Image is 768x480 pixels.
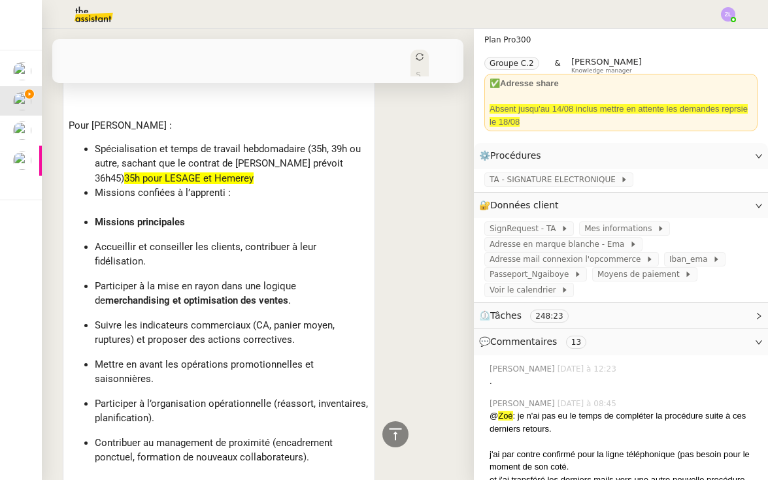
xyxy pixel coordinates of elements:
div: Participer à la mise en rayon dans une logique de . [95,279,369,308]
div: ✅ [490,77,752,90]
div: @ : je n'ai pas eu le temps de compléter la procédure suite à ces derniers retours. [490,409,758,435]
span: Moyens de paiement [597,268,684,281]
span: Tâches [490,310,522,321]
img: users%2FW4OQjB9BRtYK2an7yusO0WsYLsD3%2Favatar%2F28027066-518b-424c-8476-65f2e549ac29 [13,152,31,170]
div: Accueillir et conseiller les clients, contribuer à leur fidélisation. [95,240,369,269]
app-user-label: Knowledge manager [571,57,642,74]
div: . [490,375,758,388]
div: Suivre les indicateurs commerciaux (CA, panier moyen, ruptures) et proposer des actions correctives. [95,318,369,347]
span: [PERSON_NAME] [490,398,558,409]
span: Passeport_Ngaiboye [490,268,574,281]
span: Adresse mail connexion l'opcommerce [490,253,646,266]
span: Données client [490,200,559,210]
div: Contribuer au management de proximité (encadrement ponctuel, formation de nouveaux collaborateurs). [95,436,369,465]
li: Spécialisation et temps de travail hebdomadaire (35h, 39h ou autre, sachant que le contrat de [PE... [95,142,369,186]
span: [PERSON_NAME] [571,57,642,67]
span: 300 [516,35,531,44]
span: 35h pour LESAGE et Hemerey [124,172,254,184]
div: Participer à l’organisation opérationnelle (réassort, inventaires, planification). [95,396,369,426]
div: ⚙️Procédures [474,143,768,168]
div: j'ai par contre confirmé pour la ligne téléphonique (pas besoin pour le moment de son coté. [490,448,758,473]
div: Missions confiées à l’apprenti : [95,185,369,200]
img: users%2FrZ9hsAwvZndyAxvpJrwIinY54I42%2Favatar%2FChatGPT%20Image%201%20aou%CC%82t%202025%2C%2011_1... [13,62,31,80]
span: Mes informations [584,222,657,235]
b: Missions principales [95,216,185,228]
span: ⏲️ [479,310,579,321]
span: Voir le calendrier [490,283,561,296]
strong: Adresse share [500,78,559,88]
div: ⏲️Tâches 248:23 [474,303,768,328]
span: TA - SIGNATURE ELECTRONIQUE [490,173,620,186]
div: Pour [PERSON_NAME] : [69,118,369,133]
span: [PERSON_NAME] [490,363,558,375]
span: 💬 [479,336,592,347]
span: Zoé [498,411,512,421]
span: Iban_ema [669,253,712,266]
span: ⚙️ [479,148,547,163]
span: [DATE] à 08:45 [558,398,619,409]
span: Statut [416,71,421,125]
span: 🔐 [479,198,564,213]
nz-tag: Groupe C.2 [484,57,539,70]
div: 💬Commentaires 13 [474,329,768,355]
span: Knowledge manager [571,67,632,74]
b: CDI [248,67,264,79]
span: Plan Pro [484,35,516,44]
span: [DATE] à 12:23 [558,363,619,375]
img: users%2FrZ9hsAwvZndyAxvpJrwIinY54I42%2Favatar%2FChatGPT%20Image%201%20aou%CC%82t%202025%2C%2011_1... [13,92,31,110]
nz-tag: 248:23 [530,310,568,323]
span: Absent jusqu'au 14/08 inclus mettre en attente les demandes reprsie le 18/08 [490,104,748,127]
span: Procédures [490,150,541,161]
nz-tag: 13 [566,336,586,349]
span: & [555,57,561,74]
span: Commentaires [490,336,557,347]
div: Mettre en avant les opérations promotionnelles et saisonnières. [95,357,369,387]
b: merchandising et optimisation des ventes [105,295,288,306]
span: SignRequest - TA [490,222,561,235]
span: Adresse en marque blanche - Ema [490,238,629,251]
div: 🔐Données client [474,193,768,218]
img: users%2F0G3Vvnvi3TQv835PC6wL0iK4Q012%2Favatar%2F85e45ffa-4efd-43d5-9109-2e66efd3e965 [13,121,31,140]
img: svg [721,7,735,22]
